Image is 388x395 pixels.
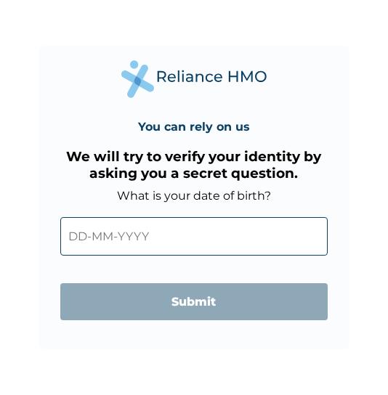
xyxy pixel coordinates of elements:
label: What is your date of birth? [117,189,271,203]
h4: You can rely on us [138,120,250,134]
h3: We will try to verify your identity by asking you a secret question. [60,148,328,182]
input: DD-MM-YYYY [60,217,328,256]
input: Submit [60,283,328,320]
img: Reliance Health's Logo [121,60,267,97]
